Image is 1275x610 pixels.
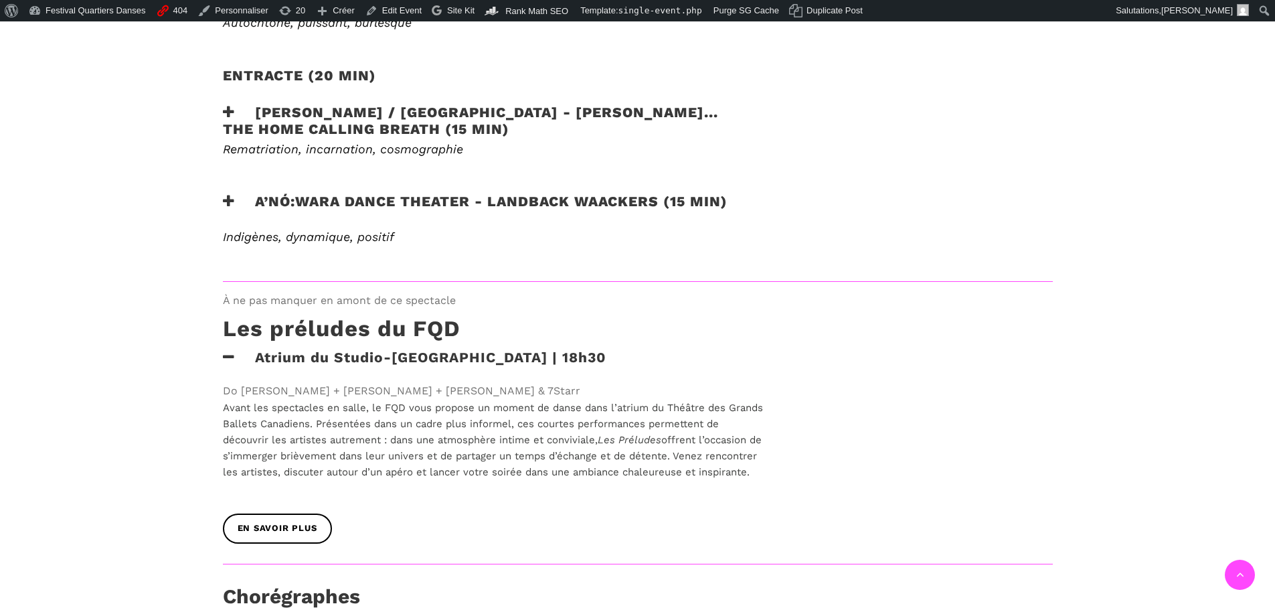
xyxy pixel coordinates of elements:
[223,193,728,226] h3: A’nó:wara Dance Theater - Landback Waackers (15 min)
[223,514,332,544] a: En savoir plus
[223,315,460,349] h3: Les préludes du FQD
[1161,5,1233,15] span: [PERSON_NAME]
[618,5,702,15] span: single-event.php
[223,230,394,244] em: Indigènes, dynamique, positif
[223,15,412,29] em: Autochtone, puissant, burlesque
[223,142,463,156] em: Rematriation, incarnation, cosmographie
[238,522,317,536] span: En savoir plus
[223,400,767,480] p: Avant les spectacles en salle, le FQD vous propose un moment de danse dans l’atrium du Théâtre de...
[223,349,606,382] h3: Atrium du Studio-[GEOGRAPHIC_DATA] | 18h30
[223,67,376,100] h2: Entracte (20 min)
[598,434,661,446] i: Les Préludes
[447,5,475,15] span: Site Kit
[223,382,767,400] span: Do [PERSON_NAME] + [PERSON_NAME] + [PERSON_NAME] & 7Starr
[505,6,568,16] span: Rank Math SEO
[223,104,750,137] h3: [PERSON_NAME] / [GEOGRAPHIC_DATA] - [PERSON_NAME]... the home calling breath (15 min)
[223,292,1053,309] span: À ne pas manquer en amont de ce spectacle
